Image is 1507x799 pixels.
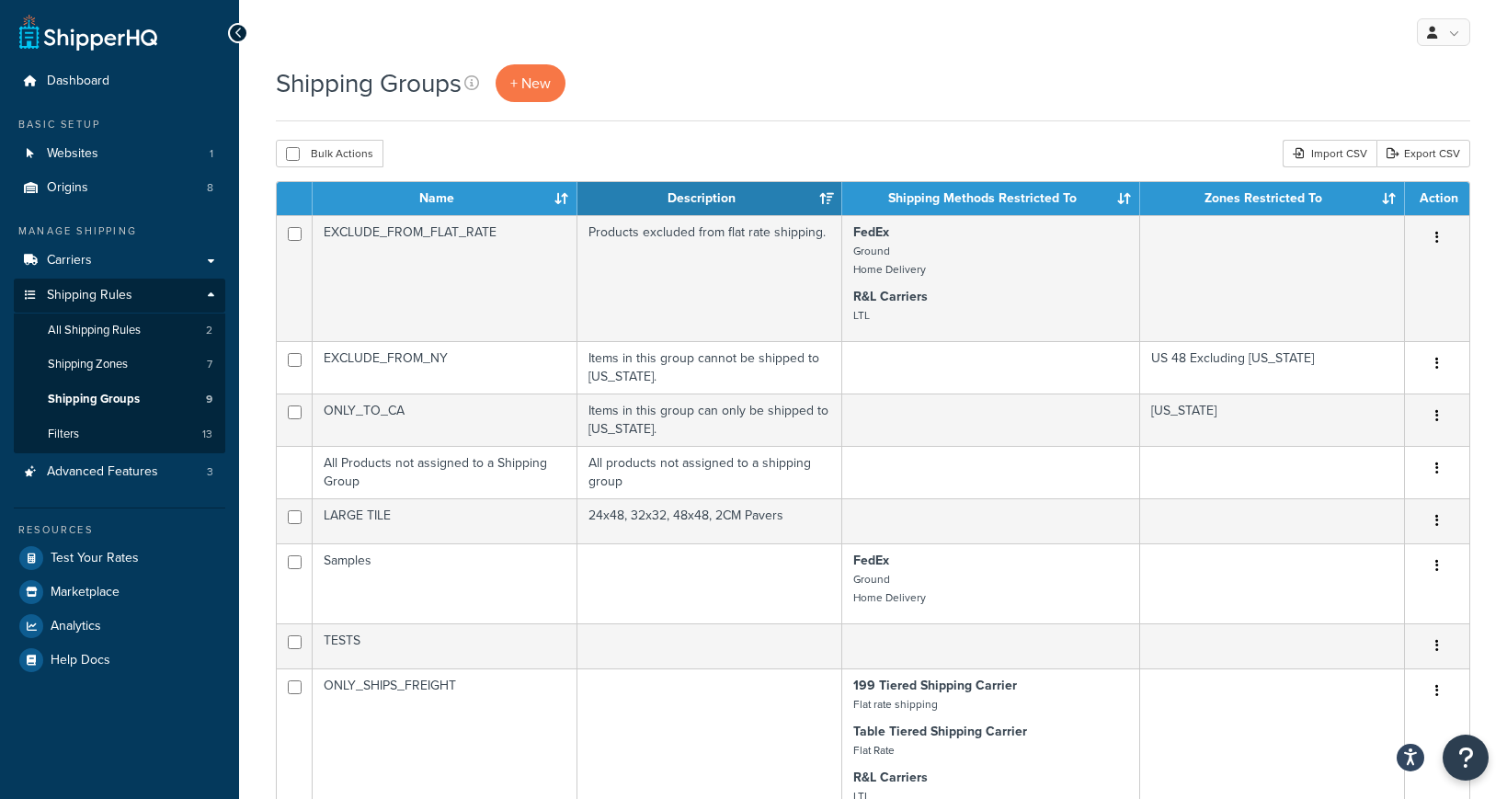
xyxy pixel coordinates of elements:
[313,394,577,446] td: ONLY_TO_CA
[14,279,225,313] a: Shipping Rules
[577,182,842,215] th: Description: activate to sort column ascending
[14,542,225,575] a: Test Your Rates
[14,576,225,609] a: Marketplace
[51,619,101,634] span: Analytics
[202,427,212,442] span: 13
[313,215,577,341] td: EXCLUDE_FROM_FLAT_RATE
[47,180,88,196] span: Origins
[47,288,132,303] span: Shipping Rules
[207,180,213,196] span: 8
[207,357,212,372] span: 7
[853,287,928,306] strong: R&L Carriers
[276,65,462,101] h1: Shipping Groups
[207,464,213,480] span: 3
[1140,394,1405,446] td: [US_STATE]
[14,223,225,239] div: Manage Shipping
[14,171,225,205] li: Origins
[47,464,158,480] span: Advanced Features
[1283,140,1376,167] div: Import CSV
[496,64,565,102] a: + New
[14,455,225,489] a: Advanced Features 3
[577,215,842,341] td: Products excluded from flat rate shipping.
[853,571,926,606] small: Ground Home Delivery
[577,498,842,543] td: 24x48, 32x32, 48x48, 2CM Pavers
[1140,341,1405,394] td: US 48 Excluding [US_STATE]
[313,182,577,215] th: Name: activate to sort column ascending
[14,522,225,538] div: Resources
[14,171,225,205] a: Origins 8
[14,644,225,677] a: Help Docs
[51,585,120,600] span: Marketplace
[14,417,225,451] li: Filters
[1443,735,1489,781] button: Open Resource Center
[853,223,889,242] strong: FedEx
[14,455,225,489] li: Advanced Features
[853,696,938,713] small: Flat rate shipping
[48,392,140,407] span: Shipping Groups
[47,146,98,162] span: Websites
[206,392,212,407] span: 9
[14,348,225,382] a: Shipping Zones 7
[1376,140,1470,167] a: Export CSV
[853,722,1027,741] strong: Table Tiered Shipping Carrier
[14,117,225,132] div: Basic Setup
[14,610,225,643] a: Analytics
[14,64,225,98] a: Dashboard
[14,279,225,453] li: Shipping Rules
[1140,182,1405,215] th: Zones Restricted To: activate to sort column ascending
[48,357,128,372] span: Shipping Zones
[313,543,577,623] td: Samples
[14,137,225,171] li: Websites
[14,314,225,348] a: All Shipping Rules 2
[1405,182,1469,215] th: Action
[853,307,870,324] small: LTL
[577,394,842,446] td: Items in this group can only be shipped to [US_STATE].
[14,137,225,171] a: Websites 1
[853,551,889,570] strong: FedEx
[19,14,157,51] a: ShipperHQ Home
[51,653,110,668] span: Help Docs
[210,146,213,162] span: 1
[853,243,926,278] small: Ground Home Delivery
[853,768,928,787] strong: R&L Carriers
[577,446,842,498] td: All products not assigned to a shipping group
[853,742,895,759] small: Flat Rate
[510,73,551,94] span: + New
[313,341,577,394] td: EXCLUDE_FROM_NY
[14,348,225,382] li: Shipping Zones
[853,676,1017,695] strong: 199 Tiered Shipping Carrier
[14,417,225,451] a: Filters 13
[842,182,1139,215] th: Shipping Methods Restricted To: activate to sort column ascending
[276,140,383,167] button: Bulk Actions
[51,551,139,566] span: Test Your Rates
[14,382,225,417] a: Shipping Groups 9
[48,427,79,442] span: Filters
[313,498,577,543] td: LARGE TILE
[206,323,212,338] span: 2
[14,314,225,348] li: All Shipping Rules
[47,253,92,268] span: Carriers
[48,323,141,338] span: All Shipping Rules
[313,446,577,498] td: All Products not assigned to a Shipping Group
[14,244,225,278] a: Carriers
[47,74,109,89] span: Dashboard
[313,623,577,668] td: TESTS
[14,382,225,417] li: Shipping Groups
[577,341,842,394] td: Items in this group cannot be shipped to [US_STATE].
